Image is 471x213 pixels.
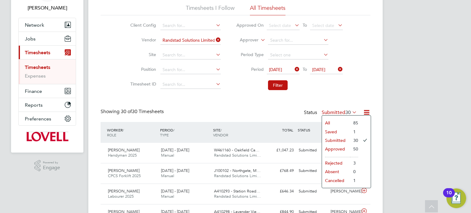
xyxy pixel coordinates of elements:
[25,102,43,108] span: Reports
[19,32,76,45] button: Jobs
[322,119,350,127] li: All
[264,145,296,155] div: £1,047.23
[128,67,156,72] label: Position
[25,73,46,79] a: Expenses
[220,127,222,132] span: /
[43,165,60,170] span: Engage
[214,153,261,158] span: Randstad Solutions Limi…
[108,168,140,173] span: [PERSON_NAME]
[19,59,76,84] div: Timesheets
[159,124,212,140] div: PERIOD
[186,4,235,15] li: Timesheets I Follow
[446,193,452,201] div: 10
[25,50,50,55] span: Timesheets
[213,132,228,137] span: VENDOR
[123,127,124,132] span: /
[328,186,360,196] div: [PERSON_NAME]
[25,116,51,122] span: Preferences
[350,119,358,127] li: 85
[312,67,325,72] span: [DATE]
[214,194,261,199] span: Randstad Solutions Limi…
[128,37,156,43] label: Vendor
[345,109,351,116] span: 30
[350,167,358,176] li: 0
[19,112,76,125] button: Preferences
[350,176,358,185] li: 1
[108,188,140,194] span: [PERSON_NAME]
[161,194,174,199] span: Manual
[322,176,350,185] li: Cancelled
[350,136,358,145] li: 30
[322,136,350,145] li: Submitted
[161,153,174,158] span: Manual
[25,36,36,42] span: Jobs
[322,167,350,176] li: Absent
[161,173,174,178] span: Manual
[34,160,60,172] a: Powered byEngage
[108,194,134,199] span: Labourer 2025
[296,166,328,176] div: Submitted
[268,36,328,45] input: Search for...
[26,132,68,142] img: lovell-logo-retina.png
[19,98,76,112] button: Reports
[301,65,309,73] span: To
[350,159,358,167] li: 3
[25,88,42,94] span: Finance
[128,52,156,57] label: Site
[322,159,350,167] li: Rejected
[231,37,258,43] label: Approver
[214,188,260,194] span: A410293 - Station Road…
[108,173,141,178] span: CPCS Forklift 2025
[19,46,76,59] button: Timesheets
[173,127,174,132] span: /
[236,67,264,72] label: Period
[236,22,264,28] label: Approved On
[296,186,328,196] div: Submitted
[264,166,296,176] div: £768.49
[101,108,165,115] div: Showing
[18,132,76,142] a: Go to home page
[128,81,156,87] label: Timesheet ID
[312,23,334,28] span: Select date
[214,147,259,153] span: W461160 - Oakfield Ca…
[19,84,76,98] button: Finance
[19,18,76,32] button: Network
[214,173,261,178] span: Randstad Solutions Limi…
[269,67,282,72] span: [DATE]
[43,160,60,165] span: Powered by
[322,127,350,136] li: Saved
[350,127,358,136] li: 1
[250,4,285,15] li: All Timesheets
[268,80,288,90] button: Filter
[25,64,50,70] a: Timesheets
[214,168,261,173] span: J100102 - Northgate, M…
[161,168,189,173] span: [DATE] - [DATE]
[236,52,264,57] label: Period Type
[296,145,328,155] div: Submitted
[107,132,116,137] span: ROLE
[128,22,156,28] label: Client Config
[304,108,358,117] div: Status
[268,51,328,59] input: Select one
[160,132,169,137] span: TYPE
[296,124,328,135] div: STATUS
[446,188,466,208] button: Open Resource Center, 10 new notifications
[301,21,309,29] span: To
[161,147,189,153] span: [DATE] - [DATE]
[322,109,357,116] label: Submitted
[160,66,221,74] input: Search for...
[121,108,132,115] span: 30 of
[108,153,137,158] span: Handyman 2025
[105,124,159,140] div: WORKER
[350,145,358,153] li: 50
[160,21,221,30] input: Search for...
[160,80,221,89] input: Search for...
[282,127,293,132] span: TOTAL
[269,23,291,28] span: Select date
[161,188,189,194] span: [DATE] - [DATE]
[264,186,296,196] div: £646.34
[212,124,265,140] div: SITE
[322,145,350,153] li: Approved
[160,51,221,59] input: Search for...
[25,22,44,28] span: Network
